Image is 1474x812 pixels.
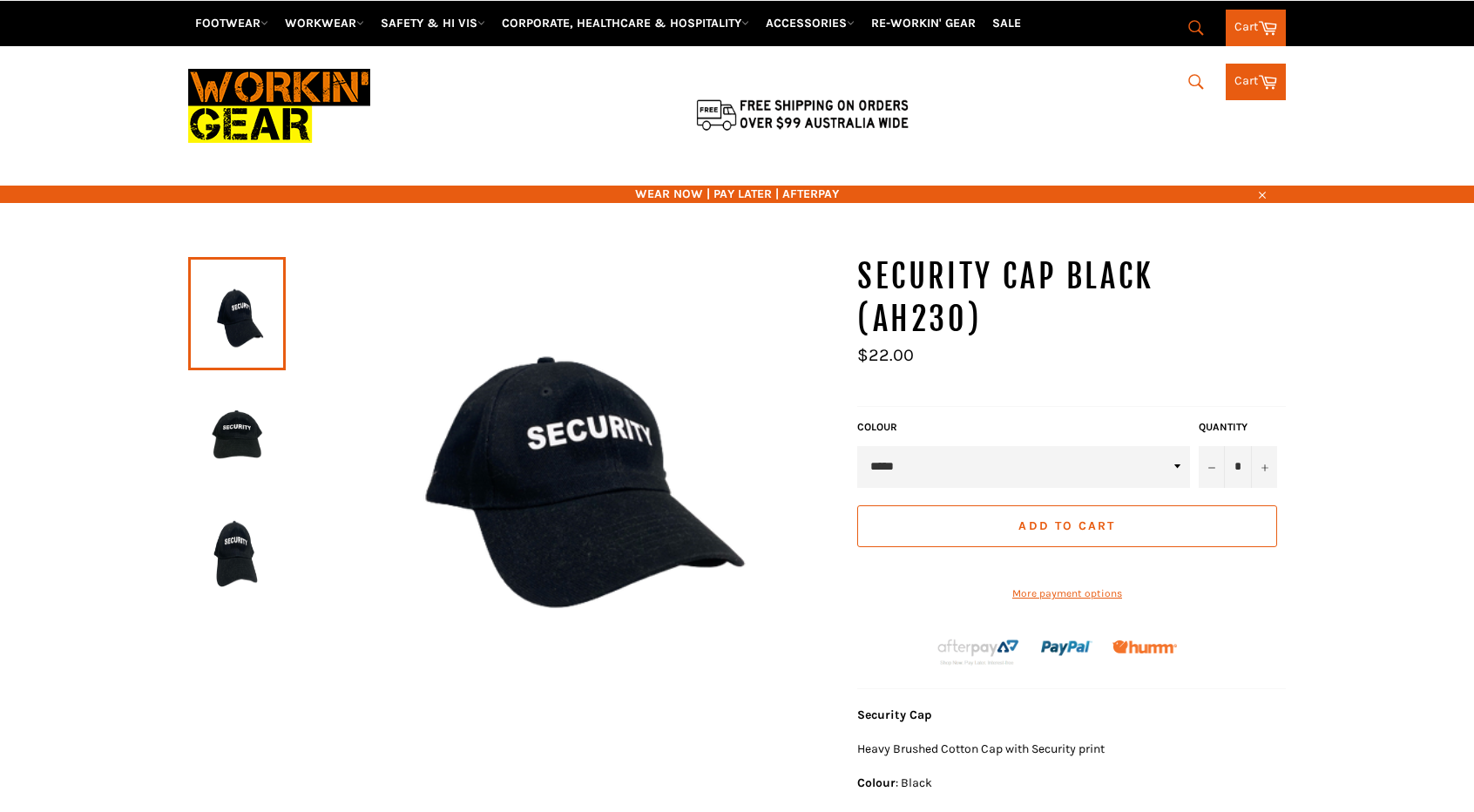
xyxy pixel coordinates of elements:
[693,96,911,132] img: Flat $9.95 shipping Australia wide
[495,8,756,38] a: CORPORATE, HEALTHCARE & HOSPITALITY
[857,586,1277,601] a: More payment options
[857,707,932,722] strong: Security Cap
[857,505,1277,547] button: Add to Cart
[374,8,492,38] a: SAFETY & HI VIS
[1226,10,1286,46] a: Cart
[857,775,1286,791] p: : Black
[188,8,275,38] a: FOOTWEAR
[197,382,277,478] img: SECURITY Cap Black (AH230) - Workin' Gear
[857,255,1286,342] h1: SECURITY Cap Black (AH230)
[1251,446,1277,488] button: Increase item quantity by one
[278,8,371,38] a: WORKWEAR
[857,775,896,790] strong: Colour
[197,499,277,595] img: SECURITY Cap Black (AH230) - Workin' Gear
[1041,622,1092,673] img: paypal.png
[188,186,1286,202] span: WEAR NOW | PAY LATER | AFTERPAY
[1018,518,1115,533] span: Add to Cart
[1226,64,1286,100] a: Cart
[936,637,1021,667] img: Afterpay-Logo-on-dark-bg_large.png
[188,57,370,155] img: Workin Gear leaders in Workwear, Safety Boots, PPE, Uniforms. Australia's No.1 in Workwear
[857,420,1190,435] label: COLOUR
[864,8,983,38] a: RE-WORKIN' GEAR
[1199,420,1277,435] label: Quantity
[857,345,914,365] span: $22.00
[1112,640,1177,653] img: Humm_core_logo_RGB-01_300x60px_small_195d8312-4386-4de7-b182-0ef9b6303a37.png
[985,8,1028,38] a: SALE
[857,741,1286,757] p: Heavy Brushed Cotton Cap with Security print
[759,8,862,38] a: ACCESSORIES
[286,255,840,671] img: SECURITY Cap Black (AH230) - Workin' Gear
[1199,446,1225,488] button: Reduce item quantity by one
